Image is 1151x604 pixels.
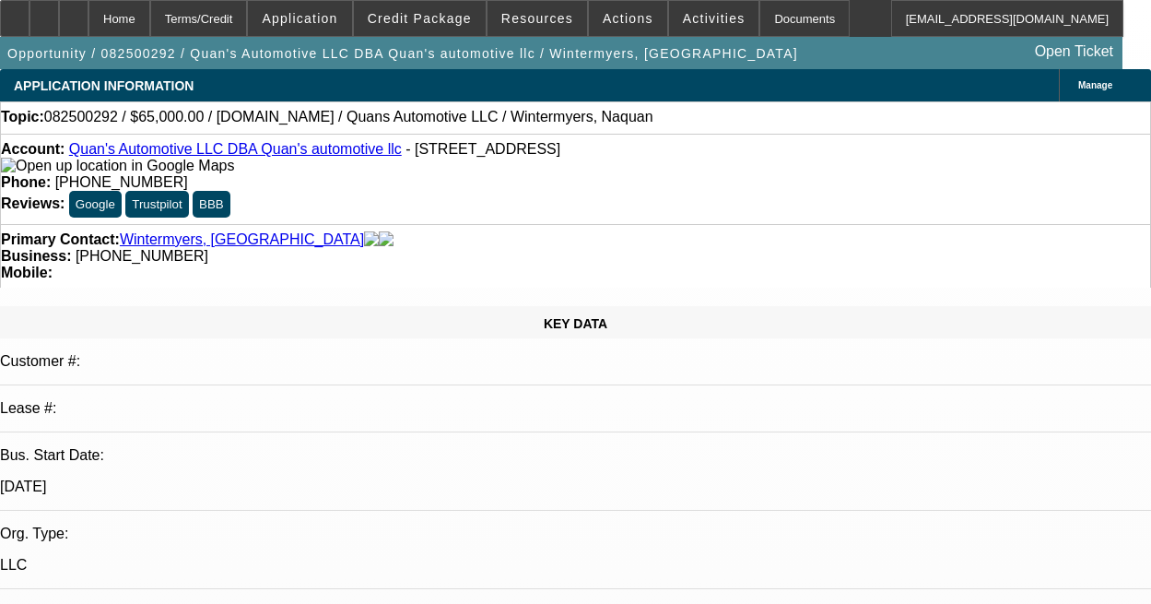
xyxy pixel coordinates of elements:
[669,1,759,36] button: Activities
[1,158,234,174] img: Open up location in Google Maps
[364,231,379,248] img: facebook-icon.png
[120,231,364,248] a: Wintermyers, [GEOGRAPHIC_DATA]
[603,11,653,26] span: Actions
[1028,36,1121,67] a: Open Ticket
[1,248,71,264] strong: Business:
[14,78,194,93] span: APPLICATION INFORMATION
[7,46,798,61] span: Opportunity / 082500292 / Quan's Automotive LLC DBA Quan's automotive llc / Wintermyers, [GEOGRAP...
[1,158,234,173] a: View Google Maps
[1,265,53,280] strong: Mobile:
[1,109,44,125] strong: Topic:
[683,11,746,26] span: Activities
[125,191,188,218] button: Trustpilot
[589,1,667,36] button: Actions
[405,141,560,157] span: - [STREET_ADDRESS]
[544,316,607,331] span: KEY DATA
[193,191,230,218] button: BBB
[55,174,188,190] span: [PHONE_NUMBER]
[1078,80,1112,90] span: Manage
[354,1,486,36] button: Credit Package
[1,174,51,190] strong: Phone:
[248,1,351,36] button: Application
[69,141,402,157] a: Quan's Automotive LLC DBA Quan's automotive llc
[76,248,208,264] span: [PHONE_NUMBER]
[368,11,472,26] span: Credit Package
[379,231,393,248] img: linkedin-icon.png
[262,11,337,26] span: Application
[487,1,587,36] button: Resources
[69,191,122,218] button: Google
[501,11,573,26] span: Resources
[44,109,653,125] span: 082500292 / $65,000.00 / [DOMAIN_NAME] / Quans Automotive LLC / Wintermyers, Naquan
[1,231,120,248] strong: Primary Contact:
[1,195,65,211] strong: Reviews:
[1,141,65,157] strong: Account:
